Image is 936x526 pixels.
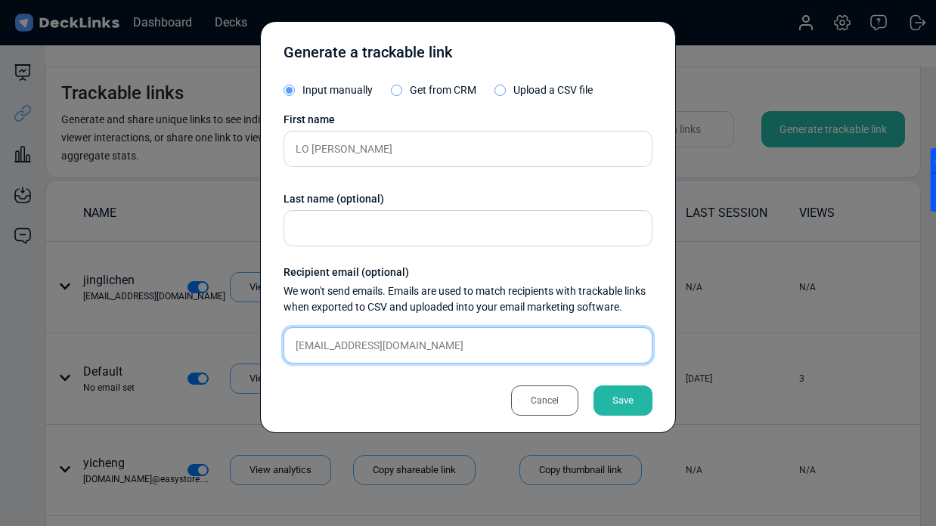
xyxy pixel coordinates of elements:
span: Upload a CSV file [513,84,593,96]
div: Generate a trackable link [284,41,452,71]
div: We won't send emails. Emails are used to match recipients with trackable links when exported to C... [284,283,652,315]
div: Cancel [511,385,578,416]
div: Save [594,385,652,416]
span: Get from CRM [410,84,476,96]
input: email@domain.com [284,327,652,364]
div: First name [284,112,652,128]
div: Last name (optional) [284,191,652,207]
div: Recipient email (optional) [284,265,652,280]
span: Input manually [302,84,373,96]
